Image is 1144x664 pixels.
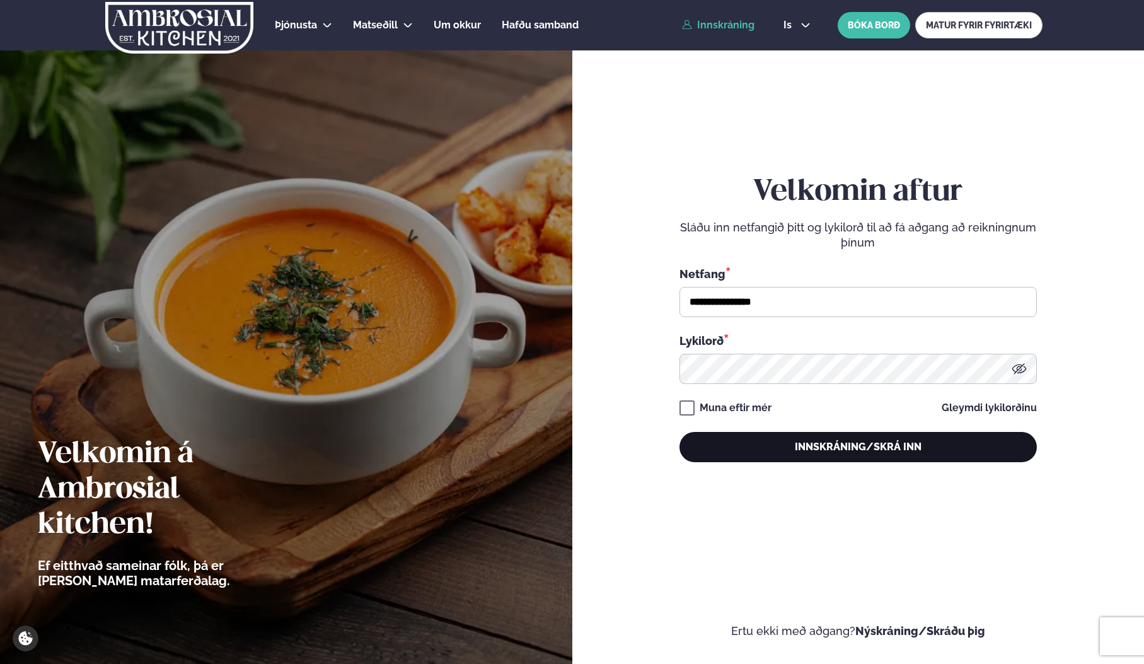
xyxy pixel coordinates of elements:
span: is [783,20,795,30]
h2: Velkomin á Ambrosial kitchen! [38,437,299,543]
span: Um okkur [434,19,481,31]
span: Þjónusta [275,19,317,31]
p: Ertu ekki með aðgang? [610,624,1107,639]
a: MATUR FYRIR FYRIRTÆKI [915,12,1043,38]
a: Gleymdi lykilorðinu [942,403,1037,413]
a: Nýskráning/Skráðu þig [855,624,985,638]
img: logo [104,2,255,54]
a: Innskráning [682,20,754,31]
a: Hafðu samband [502,18,579,33]
button: Innskráning/Skrá inn [679,432,1037,462]
button: BÓKA BORÐ [838,12,910,38]
div: Lykilorð [679,332,1037,349]
a: Matseðill [353,18,398,33]
p: Sláðu inn netfangið þitt og lykilorð til að fá aðgang að reikningnum þínum [679,220,1037,250]
a: Þjónusta [275,18,317,33]
a: Cookie settings [13,626,38,651]
span: Matseðill [353,19,398,31]
p: Ef eitthvað sameinar fólk, þá er [PERSON_NAME] matarferðalag. [38,558,299,588]
div: Netfang [679,265,1037,282]
span: Hafðu samband [502,19,579,31]
h2: Velkomin aftur [679,175,1037,210]
a: Um okkur [434,18,481,33]
button: is [773,20,821,30]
